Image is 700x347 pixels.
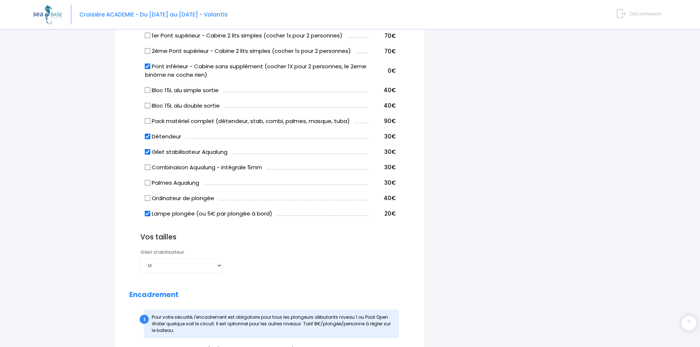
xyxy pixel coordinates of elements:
[384,210,396,217] span: 20€
[384,194,396,202] span: 40€
[384,32,396,40] span: 70€
[384,163,396,171] span: 30€
[145,102,151,108] input: Bloc 15L alu double sortie
[145,163,262,172] label: Combinaison Aqualung - intégrale 5mm
[145,149,151,155] input: Gilet stabilisateur Aqualung
[384,179,396,187] span: 30€
[140,249,184,256] label: Gilet stabilisateur
[388,67,396,75] span: 0€
[145,33,151,39] input: 1er Pont supérieur - Cabine 2 lits simples (cocher 1x pour 2 personnes)
[145,118,151,124] input: Pack matériel complet (détendeur, stab, combi, palmes, masque, tuba)
[145,48,151,54] input: 2ème Pont supérieur - Cabine 2 lits simples (cocher 1x pour 2 personnes)
[152,314,391,333] span: Pour votre sécurité, l'encadrement est obligatoire pour tous les plongeurs débutants niveau 1 ou ...
[630,10,662,17] span: Déconnexion
[145,87,151,93] input: Bloc 15L alu simple sortie
[384,133,396,140] span: 30€
[145,179,199,187] label: Palmes Aqualung
[384,117,396,125] span: 90€
[129,291,410,299] h2: Encadrement
[145,194,214,203] label: Ordinateur de plongée
[384,102,396,109] span: 40€
[145,210,151,216] input: Lampe plongée (ou 5€ par plongée à bord)
[145,64,151,69] input: Pont inférieur - Cabine sans supplément (cocher 1X pour 2 personnes, le 2eme binôme ne coche rien)
[145,133,151,139] input: Détendeur
[145,148,227,156] label: Gilet stabilisateur Aqualung
[145,86,219,95] label: Bloc 15L alu simple sortie
[145,102,220,110] label: Bloc 15L alu double sortie
[79,11,228,18] span: Croisière ACADEMIE - Du [DATE] au [DATE] - Volantis
[140,233,410,242] h3: Vos tailles
[145,133,181,141] label: Détendeur
[145,164,151,170] input: Combinaison Aqualung - intégrale 5mm
[145,117,350,126] label: Pack matériel complet (détendeur, stab, combi, palmes, masque, tuba)
[145,32,342,40] label: 1er Pont supérieur - Cabine 2 lits simples (cocher 1x pour 2 personnes)
[145,47,351,55] label: 2ème Pont supérieur - Cabine 2 lits simples (cocher 1x pour 2 personnes)
[384,86,396,94] span: 40€
[145,210,272,218] label: Lampe plongée (ou 5€ par plongée à bord)
[140,315,149,324] div: i
[384,148,396,156] span: 30€
[145,180,151,185] input: Palmes Aqualung
[145,195,151,201] input: Ordinateur de plongée
[145,62,368,79] label: Pont inférieur - Cabine sans supplément (cocher 1X pour 2 personnes, le 2eme binôme ne coche rien)
[384,47,396,55] span: 70€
